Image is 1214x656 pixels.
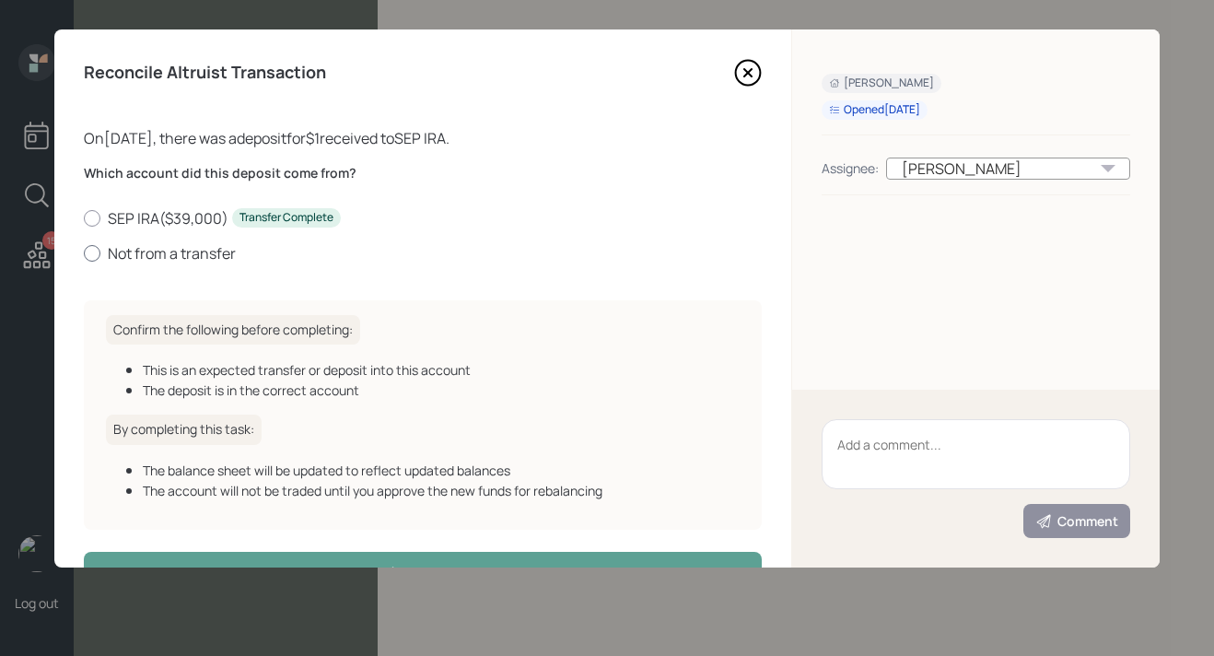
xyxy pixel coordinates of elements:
[84,127,762,149] div: On [DATE] , there was a deposit for $1 received to SEP IRA .
[84,208,762,228] label: SEP IRA ( $39,000 )
[106,415,262,445] h6: By completing this task:
[143,360,740,380] div: This is an expected transfer or deposit into this account
[106,315,360,346] h6: Confirm the following before completing:
[829,102,920,118] div: Opened [DATE]
[84,164,762,182] label: Which account did this deposit come from?
[84,243,762,264] label: Not from a transfer
[239,210,333,226] div: Transfer Complete
[84,552,762,593] button: Complete
[886,158,1130,180] div: [PERSON_NAME]
[143,381,740,400] div: The deposit is in the correct account
[375,563,472,585] div: Complete
[143,461,740,480] div: The balance sheet will be updated to reflect updated balances
[822,158,879,178] div: Assignee:
[84,63,326,83] h4: Reconcile Altruist Transaction
[1023,504,1130,538] button: Comment
[829,76,934,91] div: [PERSON_NAME]
[143,481,740,500] div: The account will not be traded until you approve the new funds for rebalancing
[1035,512,1118,531] div: Comment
